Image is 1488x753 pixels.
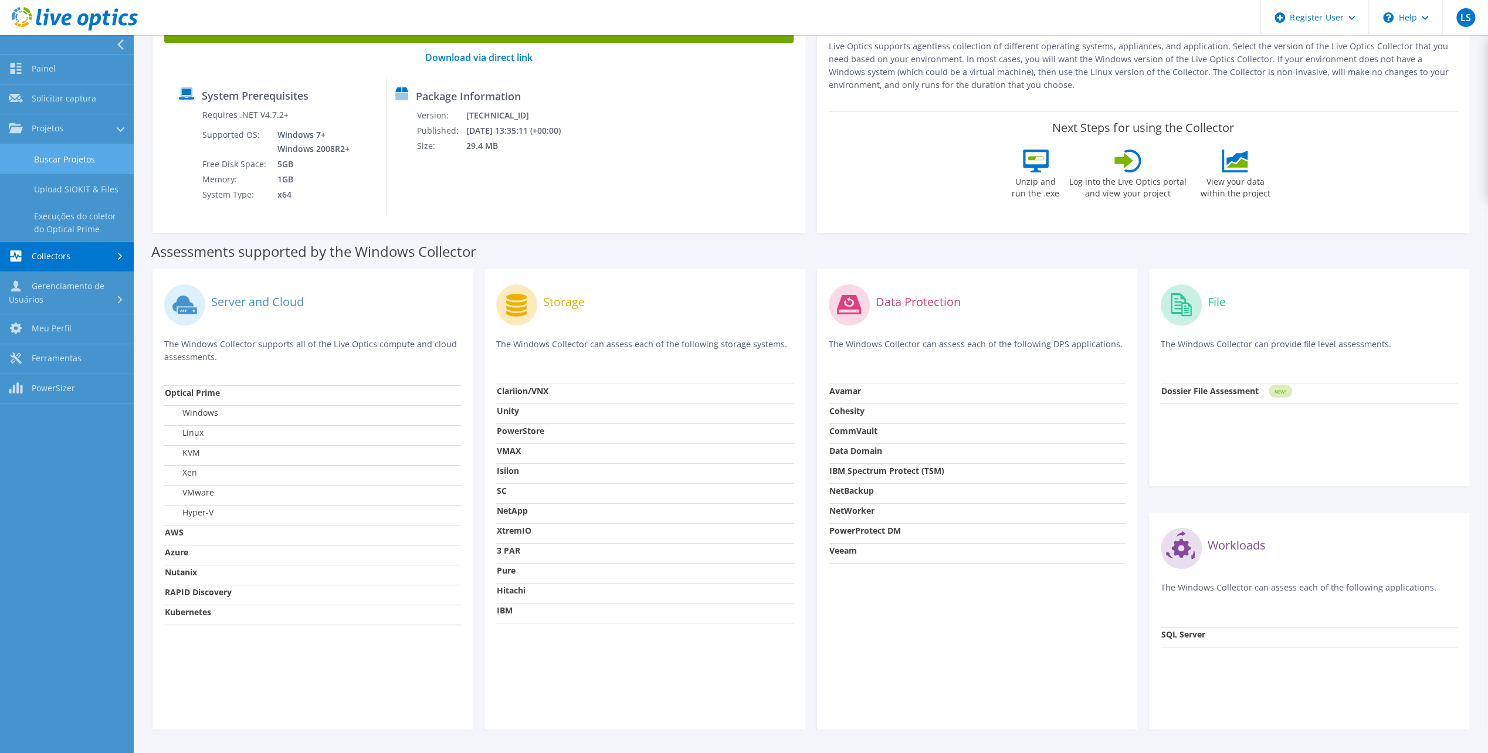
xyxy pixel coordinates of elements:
strong: Optical Prime [165,387,220,398]
p: The Windows Collector can assess each of the following applications. [1161,581,1458,605]
td: Version: [416,108,466,123]
strong: Hitachi [497,585,526,596]
label: File [1208,296,1226,308]
label: Windows [165,407,218,419]
td: [DATE] 13:35:11 (+00:00) [466,123,576,138]
label: Package Information [416,90,521,102]
label: KVM [165,447,200,459]
strong: CommVault [829,425,877,436]
strong: VMAX [497,445,521,456]
strong: Azure [165,547,188,558]
label: Unzip and run the .exe [1009,172,1063,199]
label: Xen [165,467,197,479]
label: VMware [165,487,214,498]
svg: \n [1383,12,1394,23]
strong: Unity [497,405,519,416]
strong: XtremIO [497,525,531,536]
p: The Windows Collector supports all of the Live Optics compute and cloud assessments. [164,338,461,364]
strong: Pure [497,565,516,576]
label: Storage [543,296,585,308]
td: Memory: [202,172,269,187]
label: Assessments supported by the Windows Collector [151,246,476,257]
label: System Prerequisites [202,90,309,101]
td: 29.4 MB [466,138,576,154]
strong: SQL Server [1161,629,1205,640]
strong: Clariion/VNX [497,385,548,396]
td: Published: [416,123,466,138]
strong: Kubernetes [165,606,211,618]
strong: NetApp [497,505,528,516]
label: Server and Cloud [211,296,304,308]
strong: AWS [165,527,184,538]
strong: Isilon [497,465,519,476]
a: Download via direct link [425,51,533,64]
strong: IBM [497,605,513,616]
strong: Avamar [829,385,861,396]
strong: NetWorker [829,505,875,516]
label: View your data within the project [1193,172,1277,199]
label: Requires .NET V4.7.2+ [202,109,289,121]
strong: Veeam [829,545,857,556]
strong: Data Domain [829,445,882,456]
strong: Nutanix [165,567,197,578]
strong: 3 PAR [497,545,520,556]
td: Size: [416,138,466,154]
label: Data Protection [876,296,961,308]
strong: SC [497,485,507,496]
td: System Type: [202,187,269,202]
td: Windows 7+ Windows 2008R2+ [269,127,352,157]
td: 1GB [269,172,352,187]
label: Workloads [1208,540,1266,551]
strong: PowerStore [497,425,544,436]
td: Free Disk Space: [202,157,269,172]
strong: IBM Spectrum Protect (TSM) [829,465,944,476]
label: Linux [165,427,204,439]
td: 5GB [269,157,352,172]
td: Supported OS: [202,127,269,157]
p: The Windows Collector can assess each of the following storage systems. [496,338,793,362]
strong: Dossier File Assessment [1161,385,1259,396]
p: The Windows Collector can provide file level assessments. [1161,338,1458,362]
strong: PowerProtect DM [829,525,901,536]
tspan: NEW! [1274,388,1286,395]
p: The Windows Collector can assess each of the following DPS applications. [829,338,1126,362]
strong: NetBackup [829,485,874,496]
td: [TECHNICAL_ID] [466,108,576,123]
span: LS [1456,8,1475,27]
label: Log into the Live Optics portal and view your project [1069,172,1187,199]
strong: Cohesity [829,405,865,416]
label: Hyper-V [165,507,213,518]
td: x64 [269,187,352,202]
label: Next Steps for using the Collector [1052,121,1233,135]
strong: RAPID Discovery [165,586,232,598]
p: Live Optics supports agentless collection of different operating systems, appliances, and applica... [829,40,1458,91]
